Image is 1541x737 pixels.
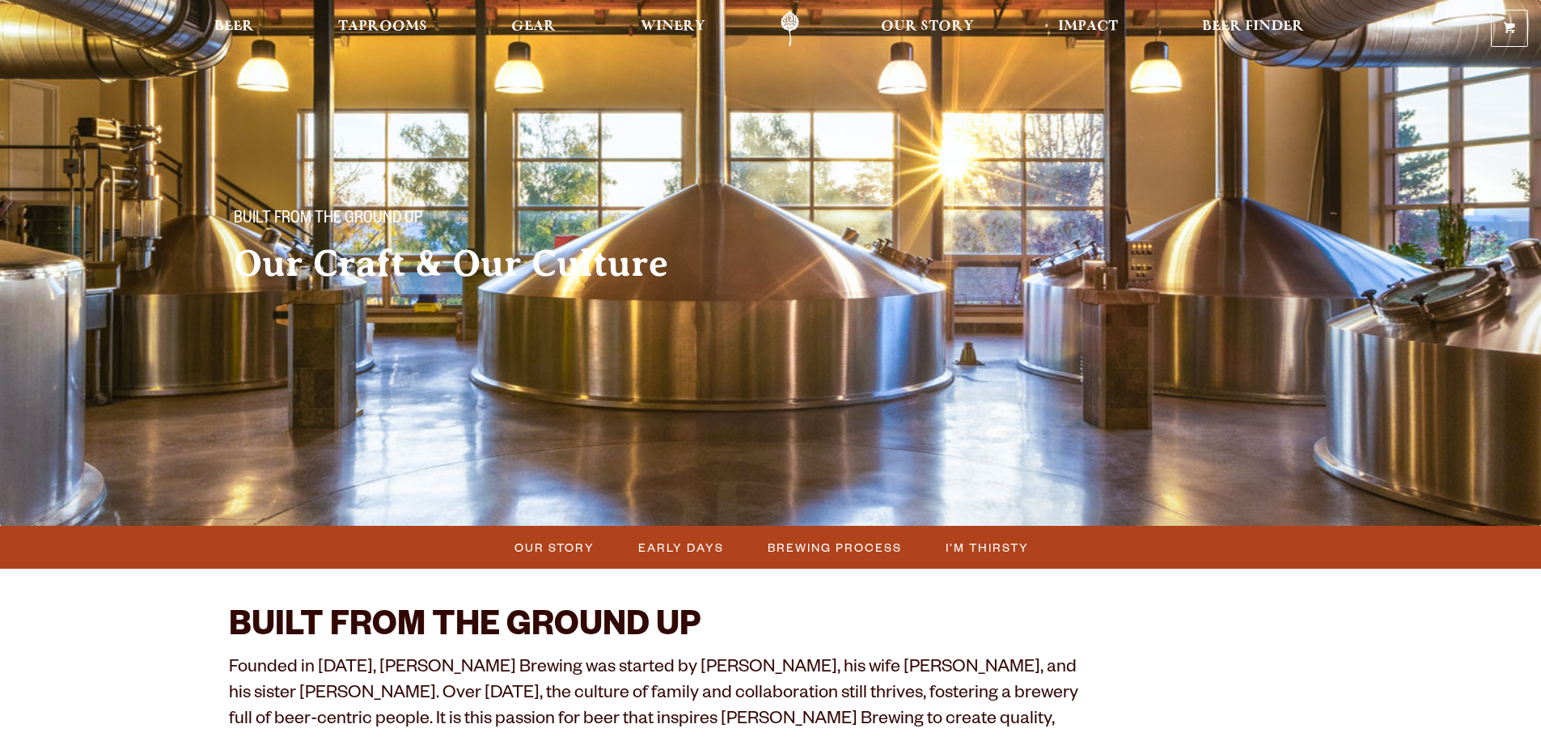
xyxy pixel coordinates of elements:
[641,20,705,33] span: Winery
[1048,11,1128,47] a: Impact
[501,11,566,47] a: Gear
[511,20,556,33] span: Gear
[881,20,974,33] span: Our Story
[760,11,820,47] a: Odell Home
[946,536,1029,559] span: I’m Thirsty
[234,210,422,231] span: Built From The Ground Up
[768,536,902,559] span: Brewing Process
[1058,20,1118,33] span: Impact
[629,536,732,559] a: Early Days
[214,20,254,33] span: Beer
[514,536,595,559] span: Our Story
[630,11,716,47] a: Winery
[328,11,438,47] a: Taprooms
[1192,11,1315,47] a: Beer Finder
[338,20,427,33] span: Taprooms
[1202,20,1304,33] span: Beer Finder
[758,536,910,559] a: Brewing Process
[229,609,1083,648] h2: BUILT FROM THE GROUND UP
[505,536,603,559] a: Our Story
[870,11,984,47] a: Our Story
[936,536,1037,559] a: I’m Thirsty
[234,244,739,284] h2: Our Craft & Our Culture
[204,11,265,47] a: Beer
[638,536,724,559] span: Early Days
